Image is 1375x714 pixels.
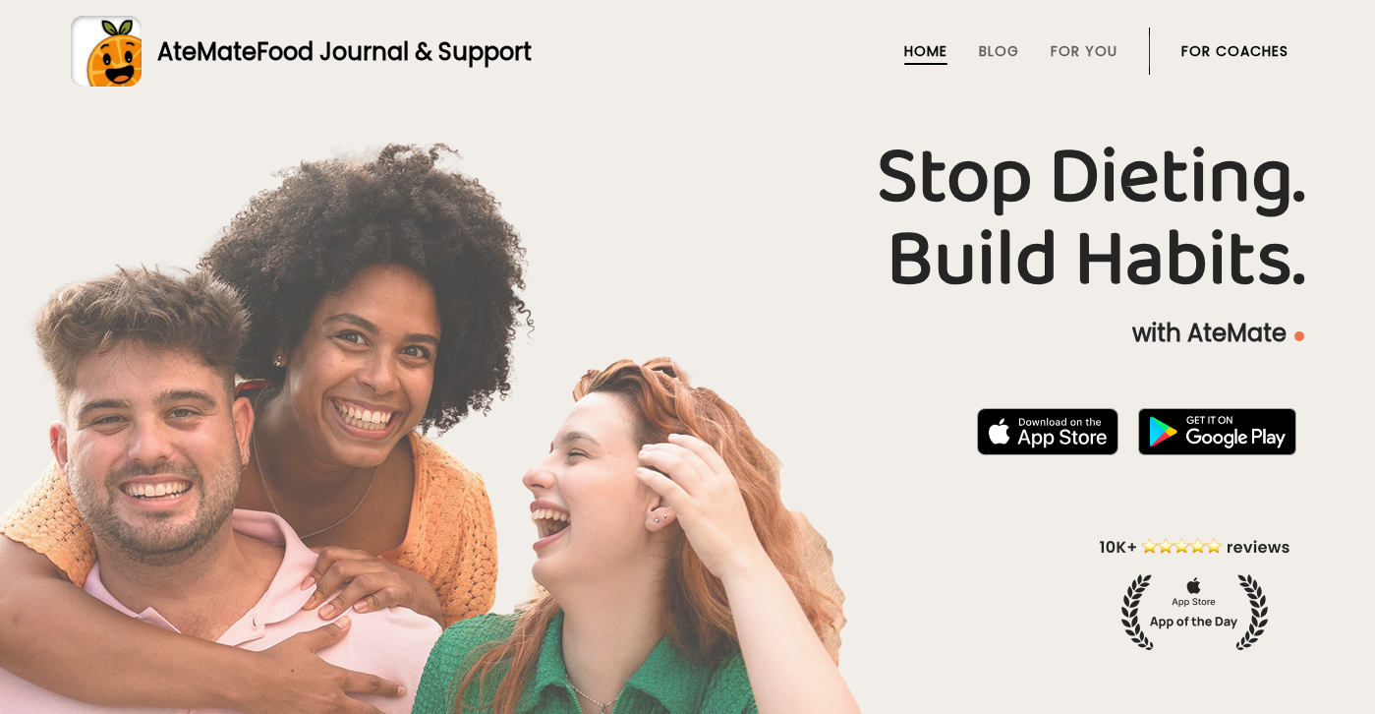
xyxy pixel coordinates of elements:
[257,35,532,68] span: Food Journal & Support
[71,16,1304,87] a: AteMateFood Journal & Support
[1051,43,1117,59] a: For You
[979,43,1019,59] a: Blog
[1085,535,1304,650] img: home-hero-appoftheday.png
[904,43,947,59] a: Home
[142,34,532,69] div: AteMate
[1181,43,1289,59] a: For Coaches
[1138,408,1296,455] img: badge-download-google.png
[71,137,1304,302] h1: Stop Dieting. Build Habits.
[71,318,1304,349] p: with AteMate
[977,408,1118,455] img: badge-download-apple.svg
